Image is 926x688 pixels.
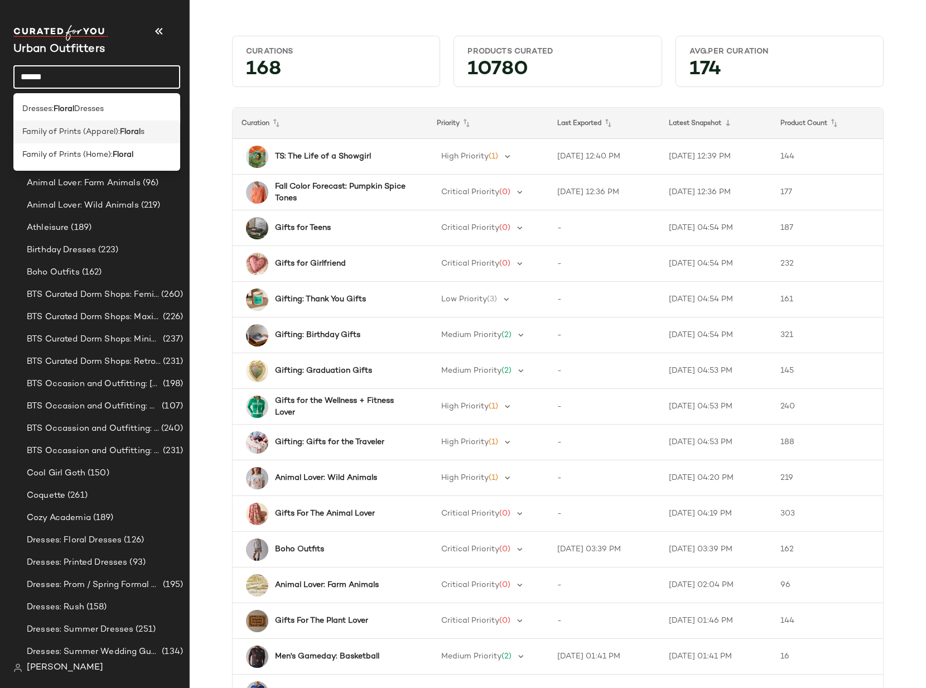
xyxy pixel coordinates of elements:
[74,103,104,115] span: Dresses
[27,579,161,591] span: Dresses: Prom / Spring Formal Outfitting
[548,532,660,567] td: [DATE] 03:39 PM
[771,425,883,460] td: 188
[246,217,268,239] img: 102187325_007_b
[441,652,501,661] span: Medium Priority
[548,567,660,603] td: -
[467,46,648,57] div: Products Curated
[441,474,489,482] span: High Priority
[548,639,660,675] td: [DATE] 01:41 PM
[246,467,268,489] img: 101075752_010_b
[548,353,660,389] td: -
[160,646,183,658] span: (134)
[771,532,883,567] td: 162
[499,617,510,625] span: (0)
[771,246,883,282] td: 232
[548,108,660,139] th: Last Exported
[660,460,771,496] td: [DATE] 04:20 PM
[237,61,435,82] div: 168
[771,389,883,425] td: 240
[246,610,268,632] img: 99508525_111_b
[499,188,510,196] span: (0)
[441,152,489,161] span: High Priority
[275,543,324,555] b: Boho Outfits
[27,661,103,675] span: [PERSON_NAME]
[548,496,660,532] td: -
[489,474,498,482] span: (1)
[80,266,102,279] span: (162)
[275,181,408,204] b: Fall Color Forecast: Pumpkin Spice Tones
[246,360,268,382] img: 102986775_070_b
[660,425,771,460] td: [DATE] 04:53 PM
[69,222,91,234] span: (189)
[660,532,771,567] td: [DATE] 03:39 PM
[27,311,161,324] span: BTS Curated Dorm Shops: Maximalist
[65,489,88,502] span: (261)
[27,244,96,257] span: Birthday Dresses
[22,149,113,161] span: Family of Prints (Home):
[246,396,268,418] img: 101256782_030_b
[122,534,144,547] span: (126)
[441,259,499,268] span: Critical Priority
[441,402,489,411] span: High Priority
[275,151,371,162] b: TS: The Life of a Showgirl
[275,615,368,627] b: Gifts For The Plant Lover
[441,545,499,554] span: Critical Priority
[246,288,268,311] img: 91810481_046_m
[159,288,183,301] span: (260)
[501,367,512,375] span: (2)
[441,295,487,304] span: Low Priority
[689,46,870,57] div: Avg.per Curation
[13,663,22,672] img: svg%3e
[489,438,498,446] span: (1)
[161,355,183,368] span: (231)
[246,646,268,668] img: 99975179_020_b
[548,317,660,353] td: -
[27,355,161,368] span: BTS Curated Dorm Shops: Retro+ Boho
[22,126,120,138] span: Family of Prints (Apparel):
[489,402,498,411] span: (1)
[27,512,91,525] span: Cozy Academia
[246,538,268,561] img: 102801065_029_b
[161,333,183,346] span: (237)
[27,556,127,569] span: Dresses: Printed Dresses
[499,259,510,268] span: (0)
[771,353,883,389] td: 145
[660,567,771,603] td: [DATE] 02:04 PM
[441,617,499,625] span: Critical Priority
[771,210,883,246] td: 187
[660,282,771,317] td: [DATE] 04:54 PM
[548,603,660,639] td: -
[275,329,360,341] b: Gifting: Birthday Gifts
[161,445,183,458] span: (231)
[27,623,133,636] span: Dresses: Summer Dresses
[771,317,883,353] td: 321
[246,253,268,275] img: 93083434_068_b
[548,460,660,496] td: -
[13,25,108,41] img: cfy_white_logo.C9jOOHJF.svg
[54,103,74,115] b: Floral
[459,61,657,82] div: 10780
[681,61,879,82] div: 174
[96,244,118,257] span: (223)
[91,512,114,525] span: (189)
[127,556,146,569] span: (93)
[487,295,497,304] span: (3)
[160,400,183,413] span: (107)
[246,46,426,57] div: Curations
[548,246,660,282] td: -
[771,496,883,532] td: 303
[771,108,883,139] th: Product Count
[660,317,771,353] td: [DATE] 04:54 PM
[275,395,408,418] b: Gifts for the Wellness + Fitness Lover
[771,460,883,496] td: 219
[275,258,346,270] b: Gifts for Girlfriend
[548,282,660,317] td: -
[27,445,161,458] span: BTS Occassion and Outfitting: First Day Fits
[27,400,160,413] span: BTS Occasion and Outfitting: Homecoming Dresses
[548,139,660,175] td: [DATE] 12:40 PM
[246,431,268,454] img: 90501727_266_b
[27,333,161,346] span: BTS Curated Dorm Shops: Minimalist
[275,651,379,662] b: Men's Gameday: Basketball
[441,331,501,339] span: Medium Priority
[113,149,133,161] b: Floral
